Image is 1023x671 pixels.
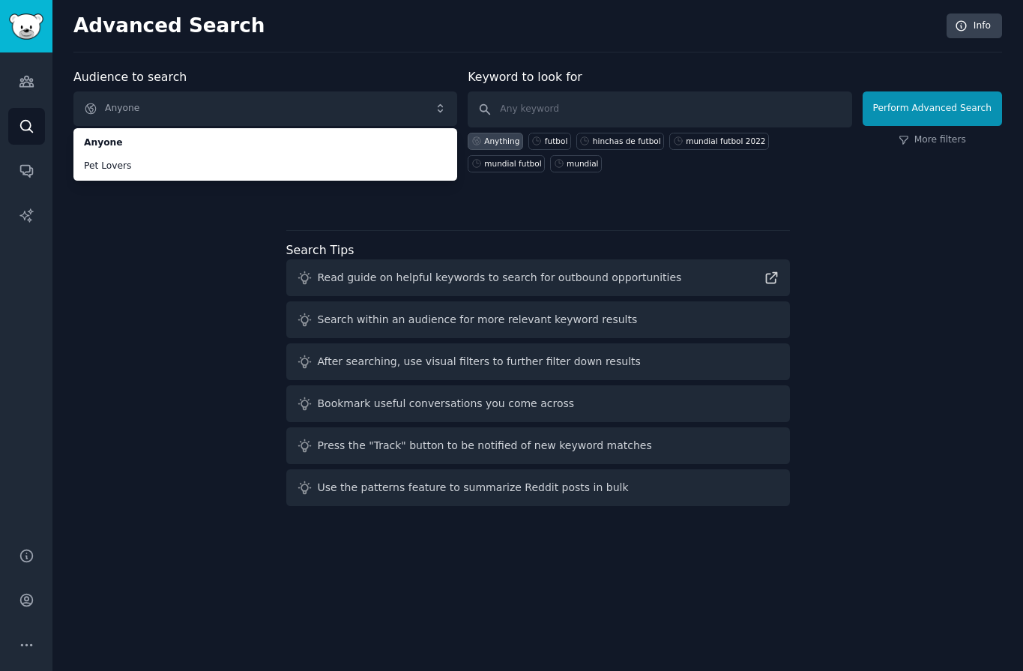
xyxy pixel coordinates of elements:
[73,91,457,126] button: Anyone
[899,133,966,147] a: More filters
[468,70,582,84] label: Keyword to look for
[863,91,1002,126] button: Perform Advanced Search
[84,136,447,150] span: Anyone
[84,160,447,173] span: Pet Lovers
[73,70,187,84] label: Audience to search
[318,438,652,454] div: Press the "Track" button to be notified of new keyword matches
[545,136,567,146] div: futbol
[484,136,519,146] div: Anything
[73,128,457,181] ul: Anyone
[947,13,1002,39] a: Info
[318,312,638,328] div: Search within an audience for more relevant keyword results
[73,14,938,38] h2: Advanced Search
[318,270,682,286] div: Read guide on helpful keywords to search for outbound opportunities
[468,91,851,127] input: Any keyword
[686,136,765,146] div: mundial futbol 2022
[318,396,575,412] div: Bookmark useful conversations you come across
[593,136,661,146] div: hinchas de futbol
[286,243,354,257] label: Search Tips
[567,158,598,169] div: mundial
[318,480,629,496] div: Use the patterns feature to summarize Reddit posts in bulk
[484,158,541,169] div: mundial futbol
[9,13,43,40] img: GummySearch logo
[318,354,641,370] div: After searching, use visual filters to further filter down results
